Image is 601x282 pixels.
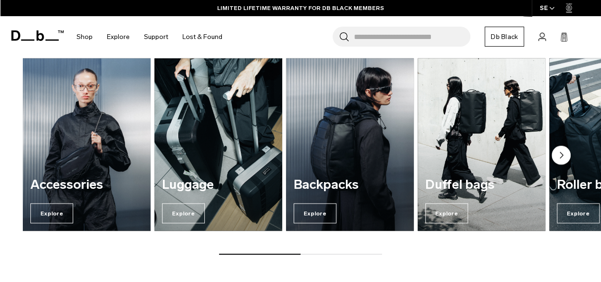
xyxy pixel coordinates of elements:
[294,178,406,192] h3: Backpacks
[418,58,545,231] a: Duffel bags Explore
[69,16,229,58] nav: Main Navigation
[23,58,151,231] div: 1 / 5
[425,178,538,192] h3: Duffel bags
[557,204,600,224] span: Explore
[154,58,282,231] a: Luggage Explore
[162,204,205,224] span: Explore
[23,58,151,231] a: Accessories Explore
[294,204,336,224] span: Explore
[154,58,282,231] div: 2 / 5
[286,58,414,231] a: Backpacks Explore
[107,20,130,54] a: Explore
[485,27,524,47] a: Db Black
[30,178,143,192] h3: Accessories
[286,58,414,231] div: 3 / 5
[76,20,93,54] a: Shop
[144,20,168,54] a: Support
[425,204,468,224] span: Explore
[418,58,545,231] div: 4 / 5
[162,178,275,192] h3: Luggage
[552,146,571,167] button: Next slide
[30,204,73,224] span: Explore
[182,20,222,54] a: Lost & Found
[217,4,384,12] a: LIMITED LIFETIME WARRANTY FOR DB BLACK MEMBERS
